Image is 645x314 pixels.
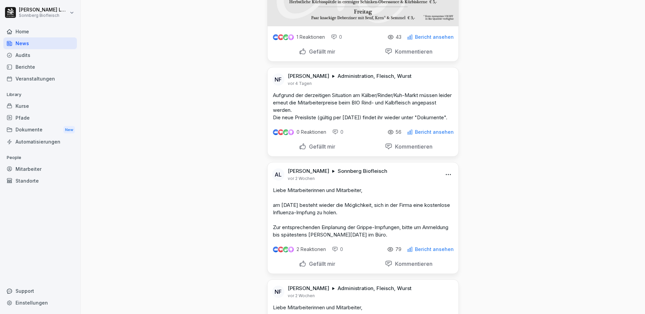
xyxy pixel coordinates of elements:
[3,26,77,37] a: Home
[392,48,432,55] p: Kommentieren
[3,285,77,297] div: Support
[19,13,68,18] p: Sonnberg Biofleisch
[288,168,329,175] p: [PERSON_NAME]
[19,7,68,13] p: [PERSON_NAME] Lumetsberger
[3,61,77,73] a: Berichte
[272,168,284,181] div: AL
[338,168,387,175] p: Sonnberg Biofleisch
[3,163,77,175] a: Mitarbeiter
[3,37,77,49] a: News
[306,143,335,150] p: Gefällt mir
[3,112,77,124] a: Pfade
[288,176,315,181] p: vor 2 Wochen
[63,126,75,134] div: New
[415,34,454,40] p: Bericht ansehen
[392,143,432,150] p: Kommentieren
[288,246,294,252] img: inspiring
[3,136,77,148] a: Automatisierungen
[278,35,283,40] img: love
[396,34,401,40] p: 43
[3,73,77,85] a: Veranstaltungen
[338,285,412,292] p: Administration, Fleisch, Wurst
[3,49,77,61] a: Audits
[288,285,329,292] p: [PERSON_NAME]
[273,129,278,135] img: like
[297,34,325,40] p: 1 Reaktionen
[3,100,77,112] a: Kurse
[283,129,289,135] img: celebrate
[278,130,283,135] img: love
[415,129,454,135] p: Bericht ansehen
[392,260,432,267] p: Kommentieren
[396,129,401,135] p: 56
[278,247,283,252] img: love
[297,247,326,252] p: 2 Reaktionen
[3,124,77,136] a: DokumenteNew
[283,34,289,40] img: celebrate
[415,247,454,252] p: Bericht ansehen
[3,175,77,187] a: Standorte
[297,129,326,135] p: 0 Reaktionen
[395,247,401,252] p: 79
[273,187,453,239] p: Liebe Mitarbeiterinnen und Mitarbeiter, am [DATE] besteht wieder die Möglichkeit, sich in der Fir...
[306,48,335,55] p: Gefällt mir
[272,286,284,298] div: NF
[273,34,278,40] img: like
[306,260,335,267] p: Gefällt mir
[332,246,343,253] div: 0
[288,129,294,135] img: inspiring
[288,34,294,40] img: inspiring
[3,152,77,163] p: People
[338,73,412,80] p: Administration, Fleisch, Wurst
[332,129,343,135] div: 0
[273,247,278,252] img: like
[331,34,342,40] div: 0
[283,247,289,252] img: celebrate
[288,73,329,80] p: [PERSON_NAME]
[288,293,315,299] p: vor 2 Wochen
[288,81,312,86] p: vor 4 Tagen
[3,297,77,309] a: Einstellungen
[3,124,77,136] div: Dokumente
[273,92,453,121] p: Aufgrund der derzeitigen Situation am Kälber/Rinder/Kuh-Markt müssen leider erneut die Mitarbeite...
[272,73,284,86] div: NF
[3,89,77,100] p: Library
